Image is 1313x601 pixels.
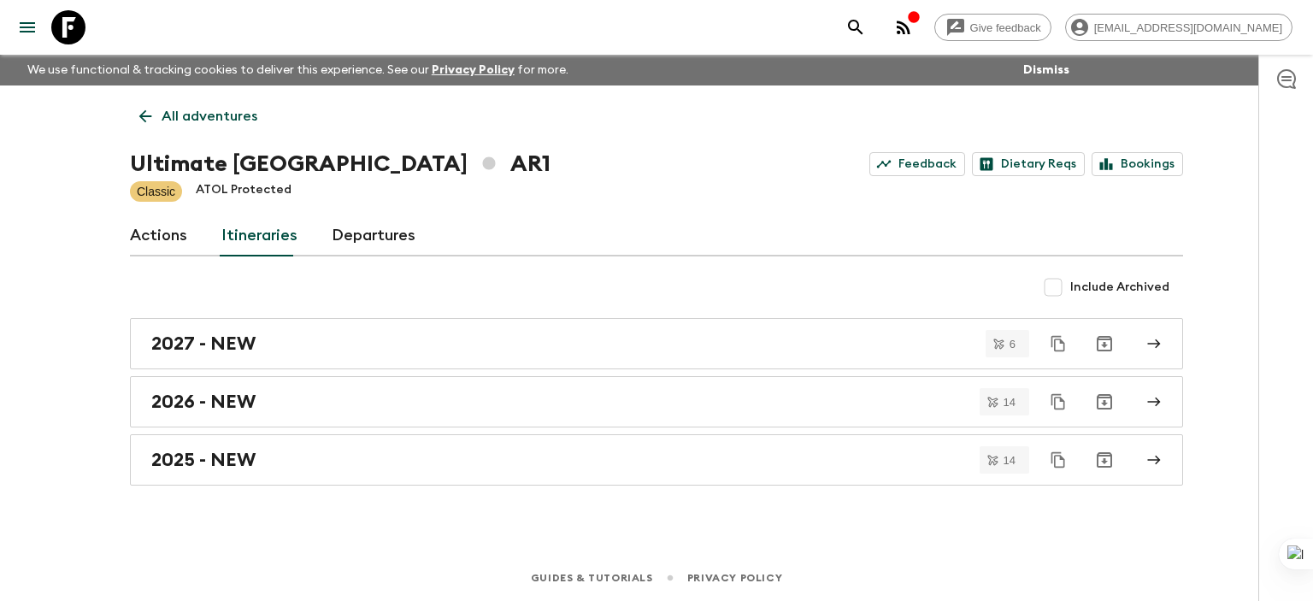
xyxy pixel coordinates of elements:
a: Dietary Reqs [972,152,1085,176]
a: Privacy Policy [432,64,515,76]
a: Departures [332,215,415,256]
button: Dismiss [1019,58,1074,82]
span: [EMAIL_ADDRESS][DOMAIN_NAME] [1085,21,1292,34]
a: Give feedback [934,14,1051,41]
h2: 2026 - NEW [151,391,256,413]
a: All adventures [130,99,267,133]
button: Duplicate [1043,386,1074,417]
h1: Ultimate [GEOGRAPHIC_DATA] AR1 [130,147,551,181]
button: Archive [1087,327,1122,361]
span: 14 [993,397,1026,408]
button: menu [10,10,44,44]
p: All adventures [162,106,257,127]
div: [EMAIL_ADDRESS][DOMAIN_NAME] [1065,14,1292,41]
p: Classic [137,183,175,200]
span: 6 [999,339,1026,350]
span: 14 [993,455,1026,466]
h2: 2027 - NEW [151,333,256,355]
span: Give feedback [961,21,1051,34]
p: ATOL Protected [196,181,291,202]
span: Include Archived [1070,279,1169,296]
a: 2027 - NEW [130,318,1183,369]
a: Guides & Tutorials [531,569,653,587]
a: Itineraries [221,215,297,256]
a: Privacy Policy [687,569,782,587]
a: 2025 - NEW [130,434,1183,486]
a: Feedback [869,152,965,176]
a: Actions [130,215,187,256]
button: Archive [1087,385,1122,419]
button: search adventures [839,10,873,44]
button: Archive [1087,443,1122,477]
a: Bookings [1092,152,1183,176]
button: Duplicate [1043,445,1074,475]
h2: 2025 - NEW [151,449,256,471]
a: 2026 - NEW [130,376,1183,427]
p: We use functional & tracking cookies to deliver this experience. See our for more. [21,55,575,85]
button: Duplicate [1043,328,1074,359]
